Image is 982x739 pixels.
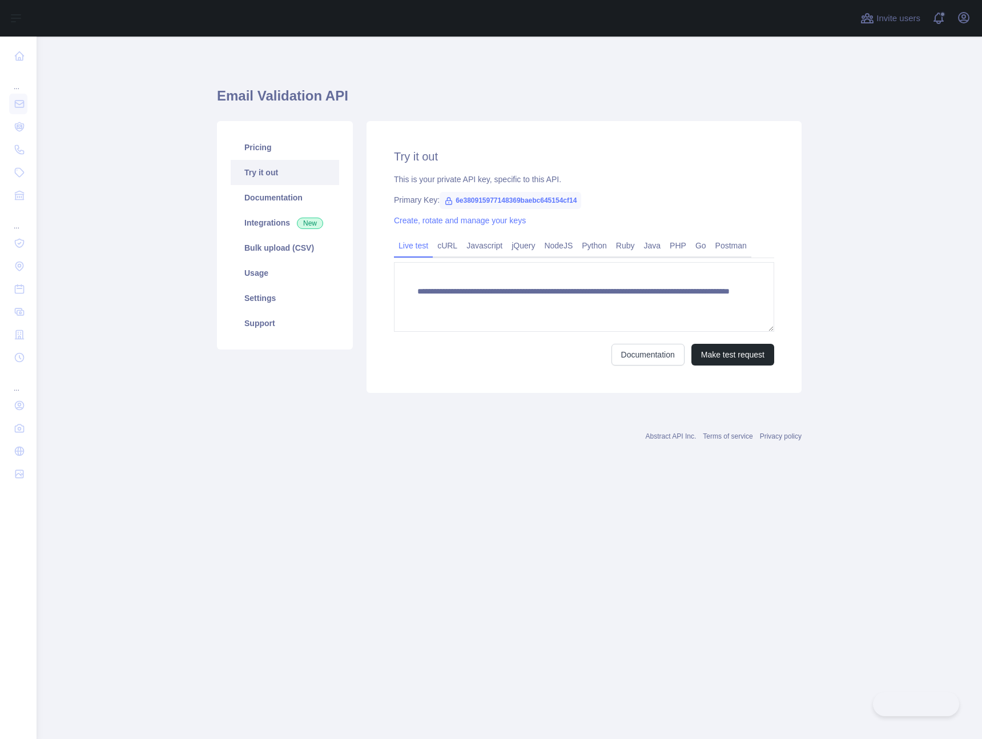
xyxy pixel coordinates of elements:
[231,286,339,311] a: Settings
[217,87,802,114] h1: Email Validation API
[231,260,339,286] a: Usage
[231,160,339,185] a: Try it out
[858,9,923,27] button: Invite users
[703,432,752,440] a: Terms of service
[231,235,339,260] a: Bulk upload (CSV)
[440,192,581,209] span: 6e380915977148369baebc645154cf14
[394,236,433,255] a: Live test
[876,12,920,25] span: Invite users
[711,236,751,255] a: Postman
[231,311,339,336] a: Support
[394,148,774,164] h2: Try it out
[691,344,774,366] button: Make test request
[507,236,540,255] a: jQuery
[611,344,685,366] a: Documentation
[297,218,323,229] span: New
[665,236,691,255] a: PHP
[873,692,959,716] iframe: Toggle Customer Support
[646,432,697,440] a: Abstract API Inc.
[231,135,339,160] a: Pricing
[231,210,339,235] a: Integrations New
[394,194,774,206] div: Primary Key:
[9,370,27,393] div: ...
[433,236,462,255] a: cURL
[611,236,639,255] a: Ruby
[540,236,577,255] a: NodeJS
[394,216,526,225] a: Create, rotate and manage your keys
[462,236,507,255] a: Javascript
[394,174,774,185] div: This is your private API key, specific to this API.
[691,236,711,255] a: Go
[9,208,27,231] div: ...
[577,236,611,255] a: Python
[639,236,666,255] a: Java
[231,185,339,210] a: Documentation
[760,432,802,440] a: Privacy policy
[9,69,27,91] div: ...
